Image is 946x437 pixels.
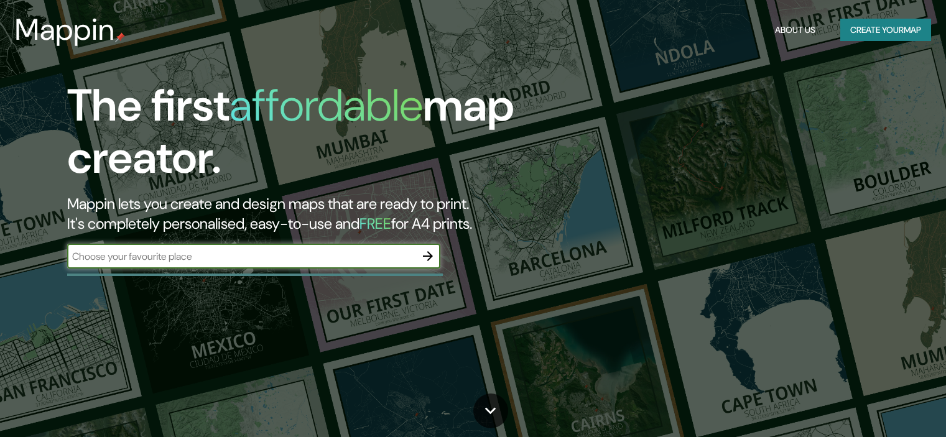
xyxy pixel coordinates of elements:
button: Create yourmap [840,19,931,42]
h5: FREE [359,214,391,233]
h1: The first map creator. [67,80,540,194]
h3: Mappin [15,12,115,47]
input: Choose your favourite place [67,249,415,264]
h2: Mappin lets you create and design maps that are ready to print. It's completely personalised, eas... [67,194,540,234]
button: About Us [770,19,820,42]
img: mappin-pin [115,32,125,42]
h1: affordable [230,76,423,134]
